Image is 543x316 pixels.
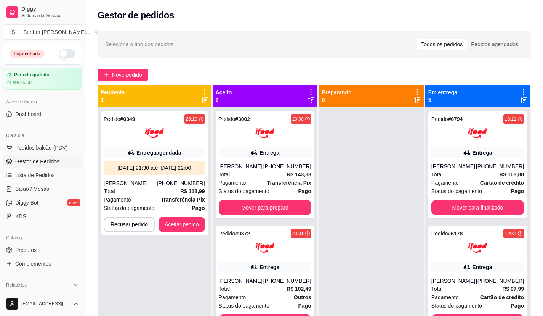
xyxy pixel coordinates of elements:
p: 0 [322,96,352,104]
span: [EMAIL_ADDRESS][DOMAIN_NAME] [21,301,70,307]
strong: # 3002 [235,116,250,122]
span: Total [431,285,443,293]
div: Pedidos agendados [467,39,522,50]
div: Entrega [259,149,279,156]
article: até 25/08 [13,79,32,85]
p: 5 [428,96,457,104]
span: Salão / Mesas [15,185,49,193]
strong: # 0349 [120,116,135,122]
strong: R$ 102,49 [287,286,311,292]
strong: Transferência Pix [161,197,205,203]
span: Diggy [21,6,79,13]
span: Pagamento [219,293,246,301]
strong: R$ 97,99 [502,286,524,292]
span: Pedido [431,116,448,122]
span: S [10,28,17,36]
strong: Pago [192,205,205,211]
span: Pedido [219,116,235,122]
span: Diggy Bot [15,199,38,206]
a: DiggySistema de Gestão [3,3,82,21]
a: Gestor de Pedidos [3,155,82,168]
article: Período gratuito [14,72,50,78]
div: Entrega [259,263,279,271]
strong: R$ 143,88 [287,171,311,177]
span: Total [219,285,230,293]
span: Dashboard [15,110,42,118]
strong: Cartão de crédito [480,180,524,186]
a: Diggy Botnovo [3,197,82,209]
span: Sistema de Gestão [21,13,79,19]
strong: Cartão de crédito [480,294,524,300]
p: Aceito [216,89,232,96]
strong: # 6178 [448,231,463,237]
strong: Outros [294,294,311,300]
p: Pendente [101,89,125,96]
span: Pedido [431,231,448,237]
a: Lista de Pedidos [3,169,82,181]
span: plus [104,72,109,77]
div: [PHONE_NUMBER] [263,277,311,285]
span: Pagamento [104,195,131,204]
button: Novo pedido [98,69,148,81]
span: KDS [15,213,26,220]
img: ifood [255,238,274,257]
div: Loja fechada [10,50,45,58]
div: 19:21 [505,116,516,122]
span: Relatórios [6,282,27,288]
a: Período gratuitoaté 25/08 [3,68,82,90]
button: Recusar pedido [104,217,155,232]
span: Pedidos balcão (PDV) [15,144,68,152]
span: Total [431,170,443,179]
p: Em entrega [428,89,457,96]
span: Status do pagamento [219,301,269,310]
span: Pedido [219,231,235,237]
div: 20:19 [186,116,197,122]
img: ifood [145,124,164,143]
div: Senhor [PERSON_NAME] ... [23,28,90,36]
p: 1 [101,96,125,104]
a: Complementos [3,258,82,270]
div: [PHONE_NUMBER] [263,163,311,170]
div: [PERSON_NAME] [431,163,476,170]
p: Preparando [322,89,352,96]
div: [DATE] 21:30 até [DATE] 22:00 [107,164,202,172]
div: 20:00 [292,116,304,122]
span: Pagamento [431,179,459,187]
img: ifood [468,238,487,257]
button: Mover para preparo [219,200,311,215]
div: Catálogo [3,232,82,244]
h2: Gestor de pedidos [98,9,174,21]
span: Status do pagamento [219,187,269,195]
span: Total [104,187,115,195]
div: [PERSON_NAME] [104,179,157,187]
div: [PERSON_NAME] [431,277,476,285]
span: Selecione o tipo dos pedidos [105,40,173,48]
div: Entrega [472,149,492,156]
div: [PHONE_NUMBER] [476,163,524,170]
p: 2 [216,96,232,104]
div: [PERSON_NAME] [219,163,263,170]
div: 19:31 [505,231,516,237]
strong: Pago [298,188,311,194]
strong: Pago [298,303,311,309]
strong: R$ 118,99 [180,188,205,194]
a: Relatórios de vendas [3,291,82,303]
span: Complementos [15,260,51,268]
span: Status do pagamento [104,204,154,212]
span: Produtos [15,246,37,254]
div: Dia a dia [3,129,82,142]
a: Produtos [3,244,82,256]
img: ifood [468,124,487,143]
strong: Pago [511,188,524,194]
div: [PERSON_NAME] [219,277,263,285]
div: Entrega agendada [136,149,181,156]
span: Gestor de Pedidos [15,158,59,165]
span: Pagamento [431,293,459,301]
div: Todos os pedidos [417,39,467,50]
span: Lista de Pedidos [15,171,55,179]
div: [PHONE_NUMBER] [476,277,524,285]
span: Status do pagamento [431,187,482,195]
button: [EMAIL_ADDRESS][DOMAIN_NAME] [3,295,82,313]
span: Total [219,170,230,179]
img: ifood [255,124,274,143]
